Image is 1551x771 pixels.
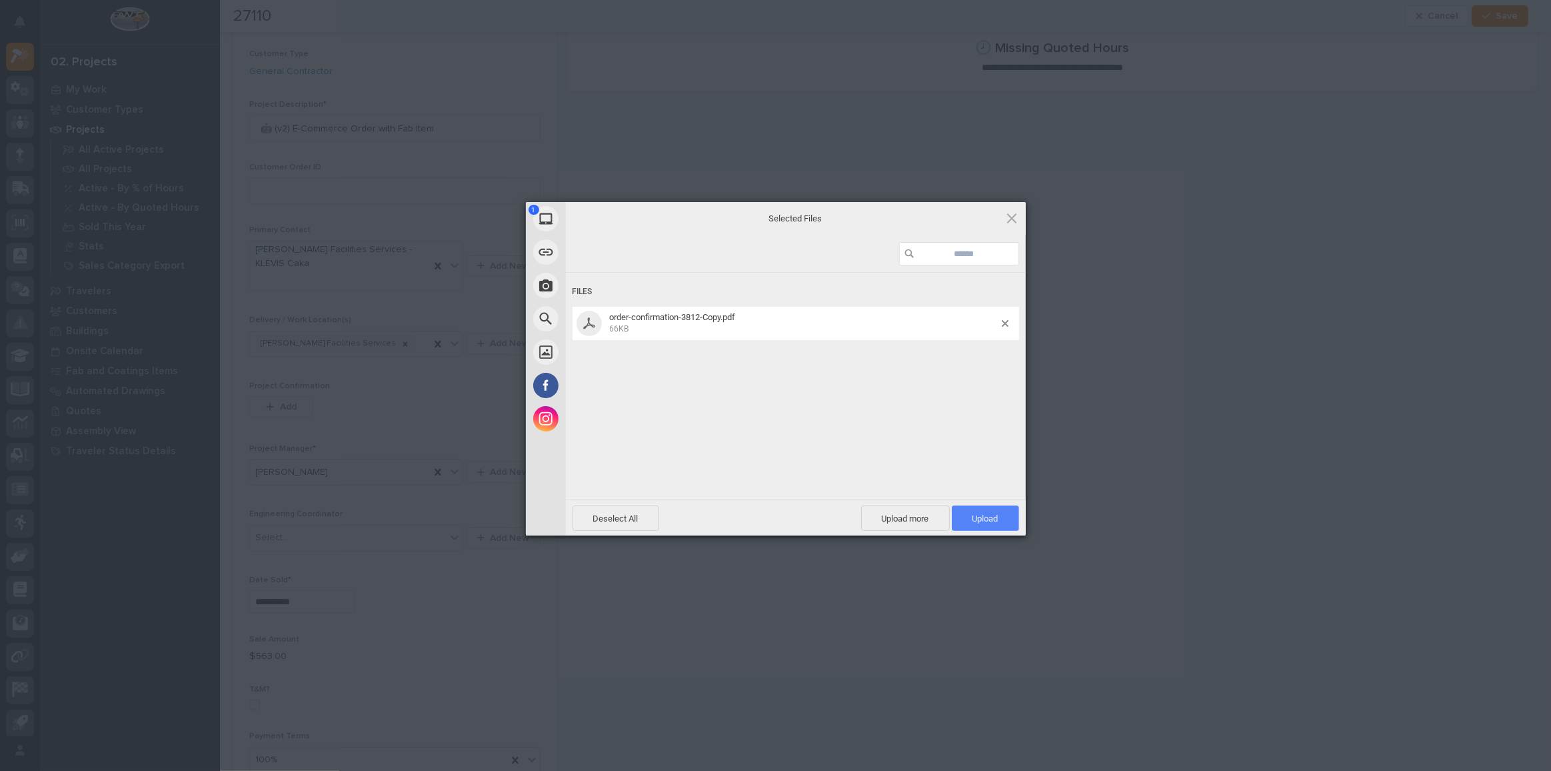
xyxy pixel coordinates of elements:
span: 1 [529,205,539,215]
div: Facebook [526,369,686,402]
div: Link (URL) [526,235,686,269]
span: Upload [972,514,998,524]
span: order-confirmation-3812-Copy.pdf [606,312,1002,334]
div: Unsplash [526,335,686,369]
div: Instagram [526,402,686,436]
div: Web Search [526,302,686,335]
div: Take Photo [526,269,686,302]
span: 66KB [610,324,629,333]
span: Upload [952,506,1019,531]
span: Click here or hit ESC to close picker [1004,211,1019,225]
span: order-confirmation-3812-Copy.pdf [610,312,736,322]
div: Files [573,279,1019,304]
span: Upload more [861,506,950,531]
span: Selected Files [663,213,929,225]
span: Deselect All [573,506,659,531]
div: My Device [526,202,686,235]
